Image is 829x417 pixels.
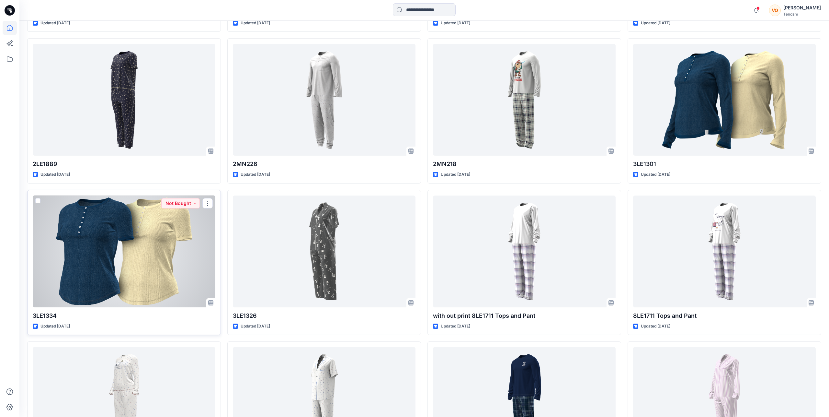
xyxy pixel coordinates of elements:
[233,44,415,156] a: 2MN226
[233,160,415,169] p: 2MN226
[641,171,670,178] p: Updated [DATE]
[241,20,270,27] p: Updated [DATE]
[40,323,70,330] p: Updated [DATE]
[633,44,816,156] a: 3LE1301
[769,5,781,16] div: VO
[433,44,616,156] a: 2MN218
[433,160,616,169] p: 2MN218
[441,171,470,178] p: Updated [DATE]
[40,171,70,178] p: Updated [DATE]
[783,12,821,17] div: Tendam
[33,311,215,320] p: 3LE1334
[33,44,215,156] a: 2LE1889
[633,160,816,169] p: 3LE1301
[783,4,821,12] div: [PERSON_NAME]
[33,160,215,169] p: 2LE1889
[241,171,270,178] p: Updated [DATE]
[433,196,616,307] a: with out print 8LE1711 Tops and Pant
[233,311,415,320] p: 3LE1326
[40,20,70,27] p: Updated [DATE]
[633,196,816,307] a: 8LE1711 Tops and Pant
[33,196,215,307] a: 3LE1334
[441,20,470,27] p: Updated [DATE]
[441,323,470,330] p: Updated [DATE]
[641,20,670,27] p: Updated [DATE]
[233,196,415,307] a: 3LE1326
[241,323,270,330] p: Updated [DATE]
[633,311,816,320] p: 8LE1711 Tops and Pant
[641,323,670,330] p: Updated [DATE]
[433,311,616,320] p: with out print 8LE1711 Tops and Pant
